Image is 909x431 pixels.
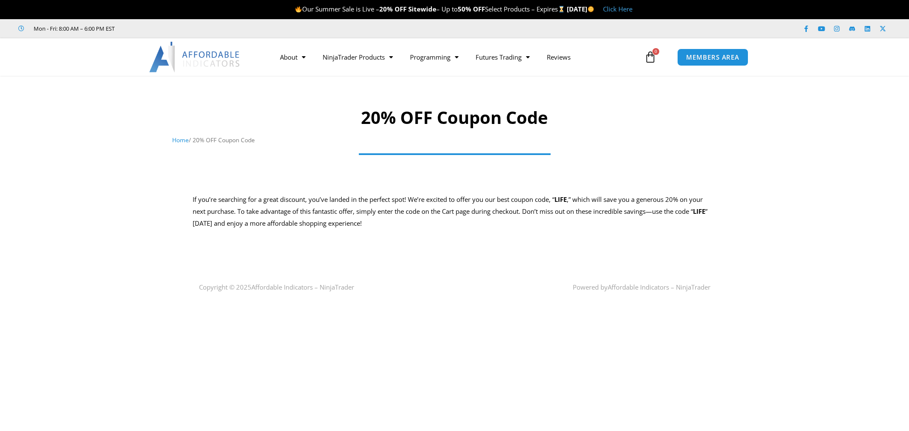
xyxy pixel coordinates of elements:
[295,6,302,12] img: 🔥
[608,283,710,291] span: Affordable Indicators – NinjaTrader
[251,283,354,291] span: Affordable Indicators – NinjaTrader
[32,23,115,34] span: Mon - Fri: 8:00 AM – 6:00 PM EST
[314,47,401,67] a: NinjaTrader Products
[652,48,659,55] span: 0
[567,5,594,13] strong: [DATE]
[127,24,254,33] iframe: Customer reviews powered by Trustpilot
[686,54,739,60] span: MEMBERS AREA
[554,195,567,204] strong: LIFE
[558,6,565,12] img: ⌛
[271,47,314,67] a: About
[172,106,737,129] h1: 20% OFF Coupon Code
[603,5,632,13] a: Click Here
[271,47,642,67] nav: Menu
[190,282,455,293] div: Copyright © 2025
[458,5,485,13] strong: 50% OFF
[193,194,717,230] p: If you’re searching for a great discount, you’ve landed in the perfect spot! We’re excited to off...
[172,136,189,144] a: Home
[408,5,436,13] strong: Sitewide
[467,47,538,67] a: Futures Trading
[401,47,467,67] a: Programming
[693,207,705,215] strong: LIFE
[172,135,737,146] nav: Breadcrumb
[455,282,719,293] div: Powered by
[295,5,567,13] span: Our Summer Sale is Live – – Up to Select Products – Expires
[632,45,669,69] a: 0
[538,47,579,67] a: Reviews
[677,49,748,66] a: MEMBERS AREA
[149,42,241,72] img: LogoAI | Affordable Indicators – NinjaTrader
[588,6,594,12] img: 🌞
[379,5,407,13] strong: 20% OFF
